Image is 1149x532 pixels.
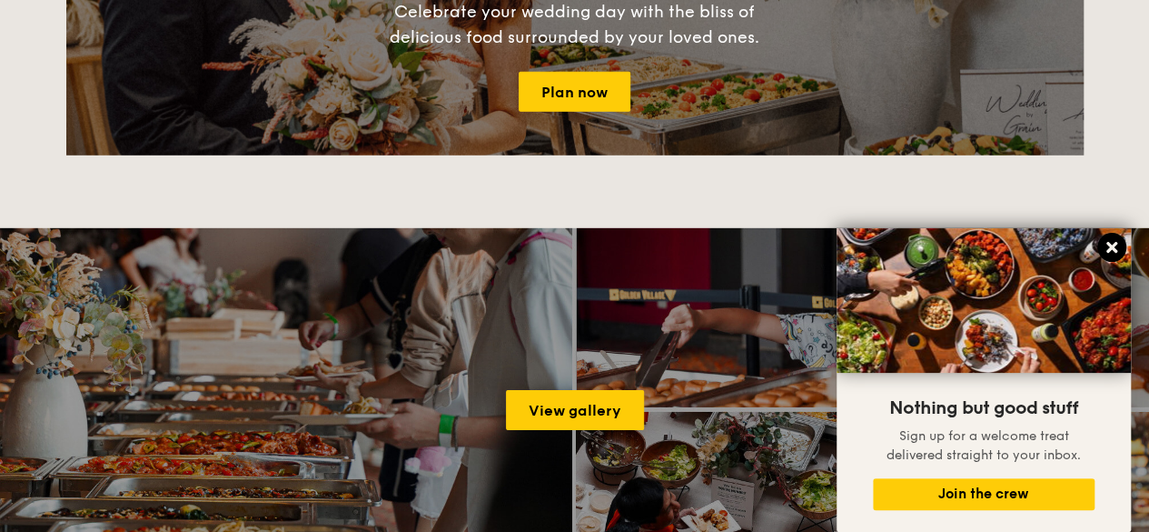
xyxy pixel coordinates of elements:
[889,397,1078,419] span: Nothing but good stuff
[1097,233,1126,262] button: Close
[887,428,1081,463] span: Sign up for a welcome treat delivered straight to your inbox.
[519,72,630,112] a: Plan now
[837,228,1131,373] img: DSC07876-Edit02-Large.jpeg
[873,478,1095,510] button: Join the crew
[506,390,644,430] a: View gallery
